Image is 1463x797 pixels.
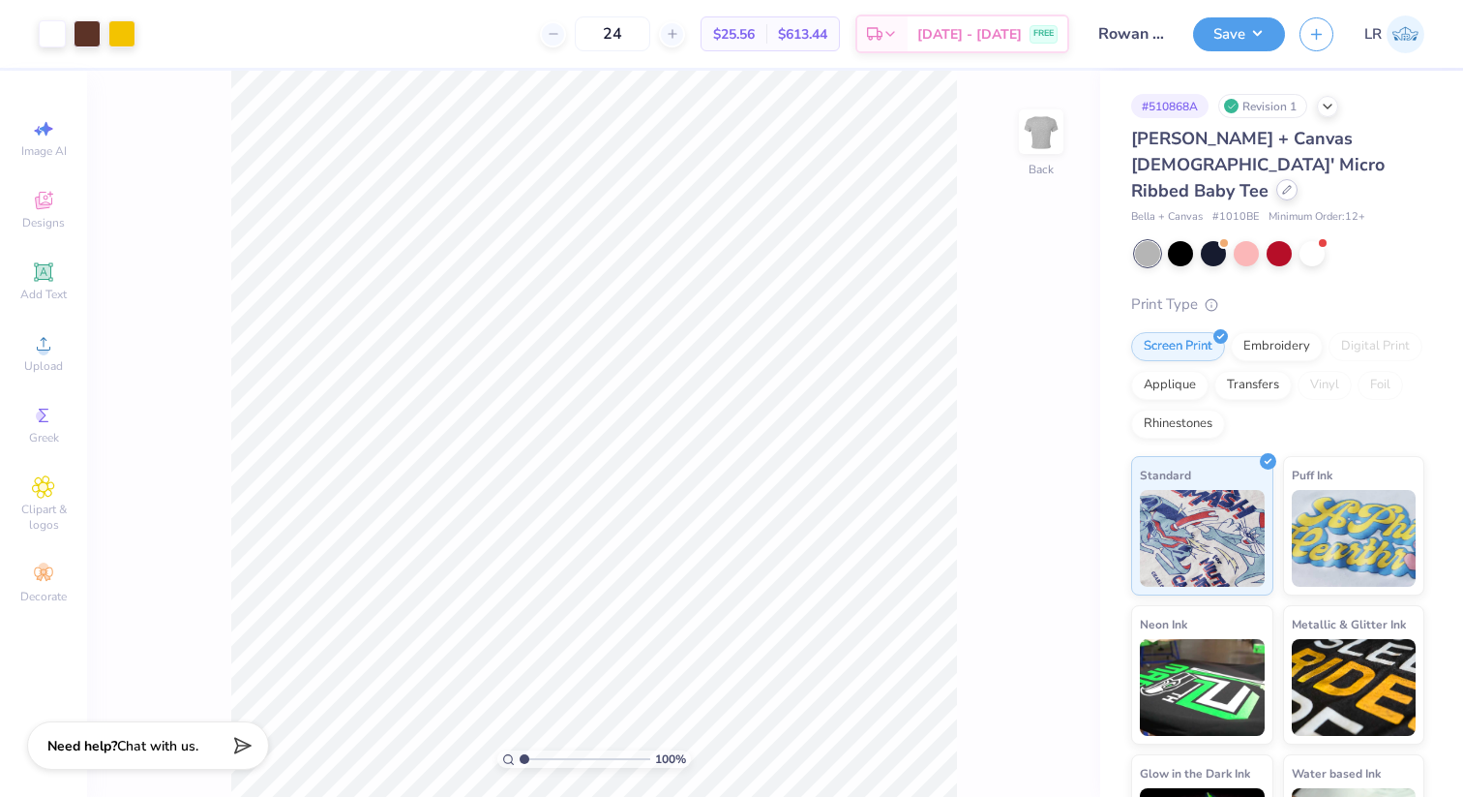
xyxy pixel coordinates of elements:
[24,358,63,374] span: Upload
[1033,27,1054,41] span: FREE
[1212,209,1259,226] span: # 1010BE
[47,737,117,755] strong: Need help?
[917,24,1022,45] span: [DATE] - [DATE]
[1131,209,1203,226] span: Bella + Canvas
[1292,490,1417,587] img: Puff Ink
[1131,410,1225,439] div: Rhinestones
[1269,209,1365,226] span: Minimum Order: 12 +
[655,751,686,768] span: 100 %
[1218,94,1307,118] div: Revision 1
[1029,161,1054,178] div: Back
[21,143,67,159] span: Image AI
[1140,763,1250,783] span: Glow in the Dark Ink
[1292,614,1406,634] span: Metallic & Glitter Ink
[22,215,65,230] span: Designs
[1140,465,1191,485] span: Standard
[1131,94,1209,118] div: # 510868A
[1140,639,1265,736] img: Neon Ink
[20,589,67,604] span: Decorate
[1292,465,1332,485] span: Puff Ink
[1131,332,1225,361] div: Screen Print
[1193,17,1285,51] button: Save
[1292,763,1381,783] span: Water based Ink
[1131,293,1424,316] div: Print Type
[1214,371,1292,400] div: Transfers
[1364,15,1424,53] a: LR
[1084,15,1179,53] input: Untitled Design
[575,16,650,51] input: – –
[117,737,198,755] span: Chat with us.
[1329,332,1422,361] div: Digital Print
[1358,371,1403,400] div: Foil
[1140,614,1187,634] span: Neon Ink
[1364,23,1382,46] span: LR
[1231,332,1323,361] div: Embroidery
[29,430,59,445] span: Greek
[1131,127,1385,202] span: [PERSON_NAME] + Canvas [DEMOGRAPHIC_DATA]' Micro Ribbed Baby Tee
[778,24,827,45] span: $613.44
[10,502,77,533] span: Clipart & logos
[1387,15,1424,53] img: Lindsey Rawding
[1022,112,1060,151] img: Back
[20,287,67,302] span: Add Text
[1298,371,1352,400] div: Vinyl
[1292,639,1417,736] img: Metallic & Glitter Ink
[713,24,755,45] span: $25.56
[1140,490,1265,587] img: Standard
[1131,371,1209,400] div: Applique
